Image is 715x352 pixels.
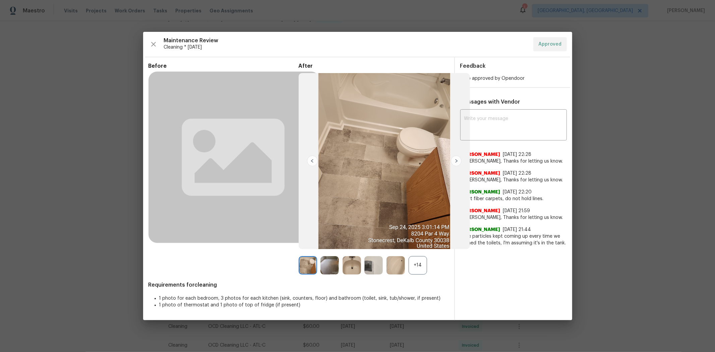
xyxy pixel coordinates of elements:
span: Short fiber carpets, do not hold lines. [460,195,567,202]
span: Auto approved by Opendoor [460,76,525,81]
li: 1 photo of thermostat and 1 photo of top of fridge (if present) [159,302,449,308]
span: Hi [PERSON_NAME], Thanks for letting us know. [460,214,567,221]
span: Messages with Vendor [460,99,520,105]
span: [DATE] 22:28 [503,152,532,157]
span: Requirements for cleaning [148,282,449,288]
span: [PERSON_NAME] [460,226,500,233]
span: [DATE] 21:59 [503,209,530,213]
span: [PERSON_NAME] [460,170,500,177]
span: Hi [PERSON_NAME], Thanks for letting us know. [460,177,567,183]
span: [DATE] 22:28 [503,171,532,176]
img: right-chevron-button-url [451,156,462,166]
span: [DATE] 21:44 [503,227,531,232]
span: Little particles kept coming up every time we flashed the toilets, I'm assuming it's in the tank. [460,233,567,246]
span: Feedback [460,63,486,69]
span: [PERSON_NAME] [460,189,500,195]
span: Before [148,63,299,69]
span: After [299,63,449,69]
li: 1 photo for each bedroom, 3 photos for each kitchen (sink, counters, floor) and bathroom (toilet,... [159,295,449,302]
div: +14 [409,256,427,275]
span: Hi [PERSON_NAME], Thanks for letting us know. [460,158,567,165]
span: [PERSON_NAME] [460,208,500,214]
img: left-chevron-button-url [307,156,318,166]
span: Cleaning * [DATE] [164,44,528,51]
span: [PERSON_NAME] [460,151,500,158]
span: Maintenance Review [164,37,528,44]
span: [DATE] 22:20 [503,190,532,194]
